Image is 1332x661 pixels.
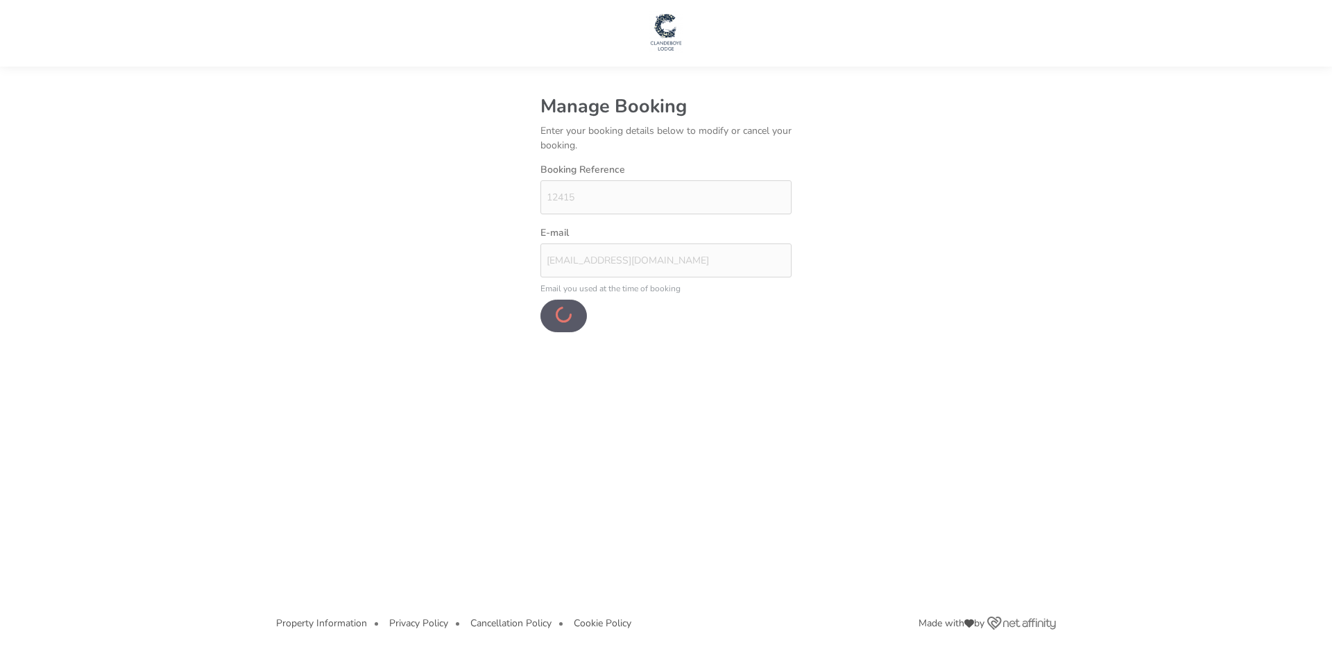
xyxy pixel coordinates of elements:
[540,228,569,238] label: E-mail
[574,618,631,628] button: Cookie Policy
[470,618,552,628] button: Cancellation Policy
[540,243,792,277] input: credentialsEmail
[276,618,367,628] button: Property Information
[540,300,587,332] button: loading
[540,180,792,214] input: credentialsBookingOrderId
[555,306,572,323] div: loading
[919,619,984,628] span: Made with by
[540,118,792,158] p: Enter your booking details below to modify or cancel your booking.
[540,165,625,175] label: Booking Reference
[533,284,799,293] p: Email you used at the time of booking
[389,618,448,628] button: Privacy Policy
[649,11,683,53] img: Main Website
[540,80,792,118] h1: Manage Booking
